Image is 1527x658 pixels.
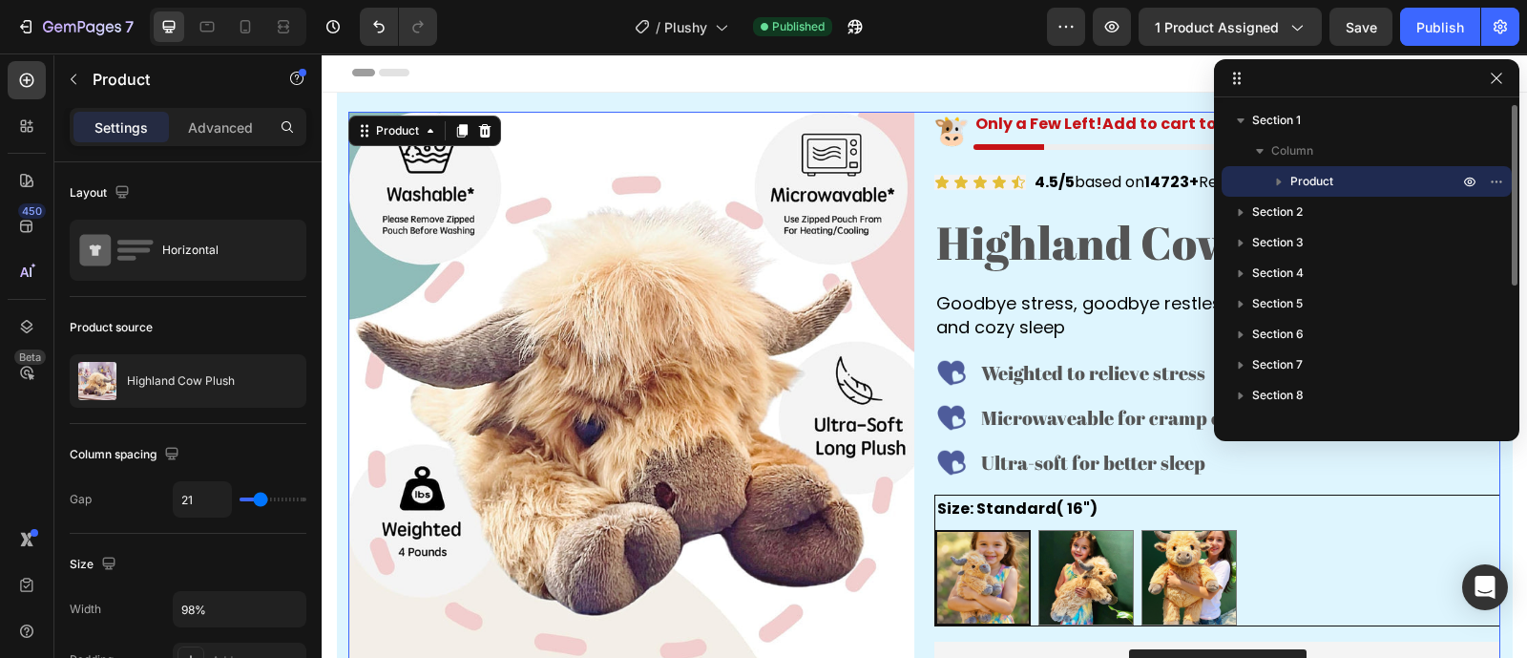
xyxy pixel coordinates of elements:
div: Open Intercom Messenger [1462,564,1508,610]
iframe: Design area [322,53,1527,658]
span: Section 7 [1252,355,1303,374]
p: Advanced [188,117,253,138]
input: Auto [174,592,305,626]
strong: 14723+ [823,117,877,139]
p: Microwaveable for cramp comfort [659,351,967,378]
div: Size [70,552,120,578]
p: Highland Cow Plush [127,374,235,388]
div: Width [70,601,101,618]
span: Section 2 [1252,202,1303,222]
p: 7 [125,15,134,38]
div: Product [51,69,101,86]
span: 1 product assigned [1155,17,1279,37]
button: Kaching Bundles [807,596,985,642]
img: gempages_585713525591114525-18e08d8a-5b35-489d-84c5-c1b752b29bfb.png [613,393,646,426]
div: Column spacing [70,442,183,468]
div: Undo/Redo [360,8,437,46]
span: Section 1 [1252,111,1301,130]
p: based on Reviews [713,118,937,139]
div: Beta [14,350,46,365]
p: Ultra-soft for better sleep [659,396,967,423]
span: Section 5 [1252,294,1303,313]
legend: Size: Standard( 16") [614,442,778,469]
div: Horizontal [162,228,279,272]
p: Settings [94,117,148,138]
strong: 4.5/5 [713,117,753,139]
input: Auto [174,482,231,517]
div: Gap [70,491,92,508]
span: Section 3 [1252,233,1304,252]
img: gempages_585713525591114525-18e08d8a-5b35-489d-84c5-c1b752b29bfb.png [613,303,646,336]
div: Layout [70,180,134,206]
img: gempages_585713525591114525-18e08d8a-5b35-489d-84c5-c1b752b29bfb.png [613,348,646,381]
span: Plushy [664,17,707,37]
p: Only a Few Left!Add to cart to secure yours [654,60,1005,81]
button: Save [1329,8,1392,46]
img: product feature img [78,362,116,400]
button: 1 product assigned [1139,8,1322,46]
span: Product [1290,172,1333,191]
p: Goodbye stress, goodbye restless nights. Hello comfort, calm, and cozy sleep [615,238,1177,286]
img: gempages_585713525591114525-e1a2b42a-ad8b-4a27-9112-f9c3d5935321.png [613,60,647,95]
span: Save [1346,19,1377,35]
button: 7 [8,8,142,46]
span: Section 6 [1252,325,1304,344]
span: / [656,17,660,37]
span: Published [772,18,825,35]
span: Section 8 [1252,386,1304,405]
h2: Highland Cow Plush [613,158,1179,221]
p: Product [93,68,255,91]
span: Section 9 [1252,416,1304,435]
p: Weighted to relieve stress [659,308,967,331]
div: Publish [1416,17,1464,37]
button: Publish [1400,8,1480,46]
div: 450 [18,203,46,219]
div: Product source [70,319,153,336]
span: Column [1271,141,1313,160]
span: Section 4 [1252,264,1304,283]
